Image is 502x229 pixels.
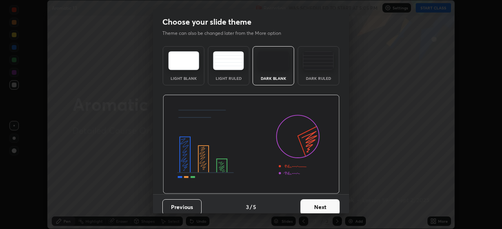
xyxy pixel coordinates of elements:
button: Previous [162,199,202,215]
div: Dark Ruled [303,76,334,80]
h4: / [250,203,252,211]
img: darkThemeBanner.d06ce4a2.svg [163,95,340,194]
img: darkTheme.f0cc69e5.svg [258,51,289,70]
img: lightRuledTheme.5fabf969.svg [213,51,244,70]
h2: Choose your slide theme [162,17,251,27]
img: lightTheme.e5ed3b09.svg [168,51,199,70]
h4: 3 [246,203,249,211]
div: Light Ruled [213,76,244,80]
div: Dark Blank [258,76,289,80]
div: Light Blank [168,76,199,80]
img: darkRuledTheme.de295e13.svg [303,51,334,70]
p: Theme can also be changed later from the More option [162,30,289,37]
h4: 5 [253,203,256,211]
button: Next [300,199,340,215]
